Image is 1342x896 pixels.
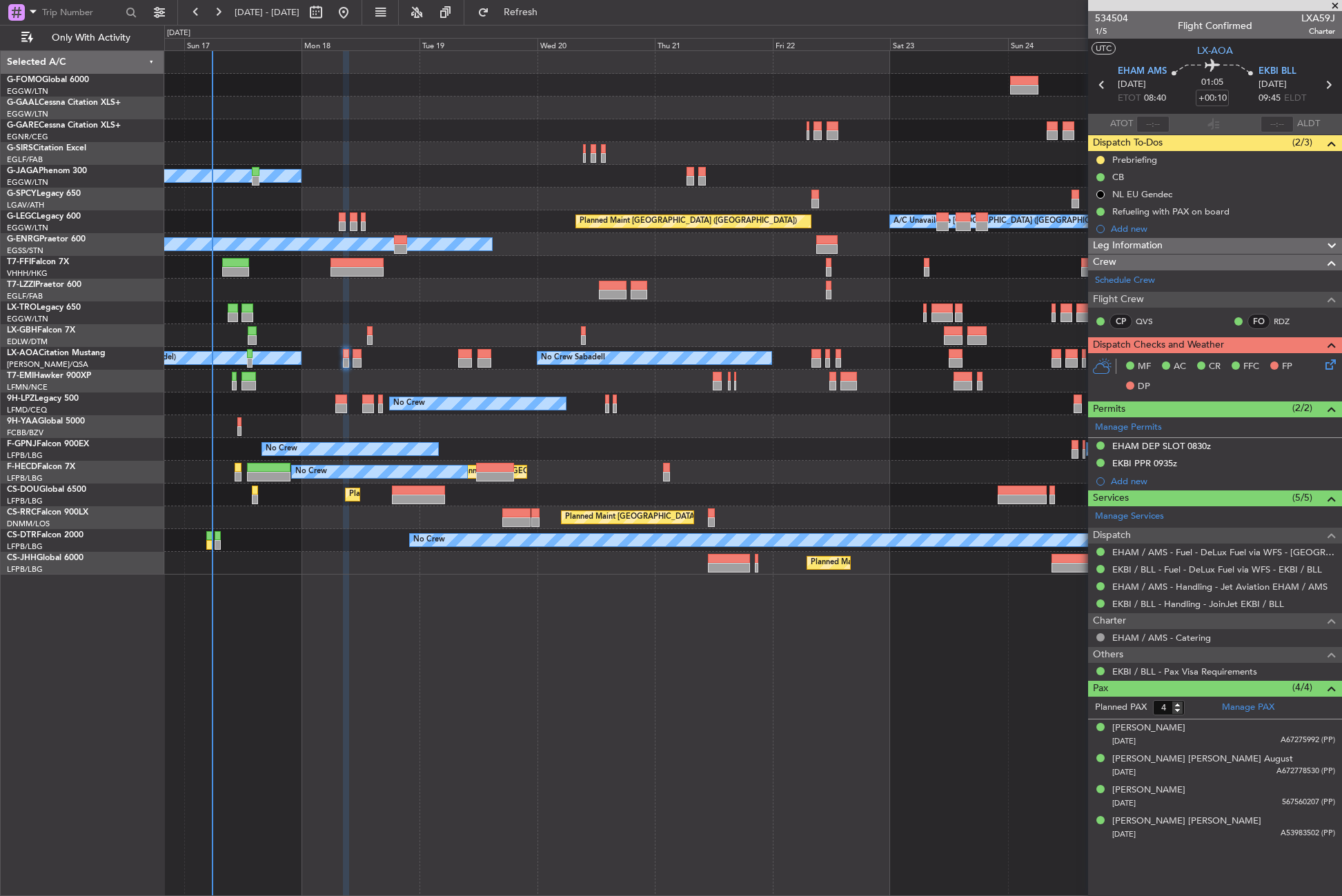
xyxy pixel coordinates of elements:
span: G-LEGC [7,212,37,221]
div: Refueling with PAX on board [1112,206,1230,217]
a: Manage Services [1095,510,1164,524]
span: EHAM AMS [1118,65,1167,79]
a: LX-GBHFalcon 7X [7,326,75,335]
div: NL EU Gendec [1112,188,1172,200]
span: A67275992 (PP) [1281,735,1335,746]
a: EDLW/DTM [7,337,48,347]
a: LX-TROLegacy 650 [7,303,81,312]
div: CP [1109,314,1132,329]
span: 09:45 [1259,92,1281,106]
span: FFC [1243,360,1259,374]
a: LFPB/LBG [7,564,43,575]
a: LFMD/CEQ [7,405,47,415]
div: No Crew [413,530,445,550]
a: DNMM/LOS [7,519,50,529]
span: Services [1093,490,1129,506]
a: G-GARECessna Citation XLS+ [7,121,121,130]
span: LX-GBH [7,326,37,335]
div: Sun 24 [1008,38,1126,50]
span: ETOT [1118,92,1141,106]
input: --:-- [1136,116,1170,132]
span: ELDT [1284,92,1306,106]
span: CR [1209,360,1221,374]
span: AC [1174,360,1186,374]
a: [PERSON_NAME]/QSA [7,359,88,370]
span: (2/2) [1292,401,1312,415]
span: Pax [1093,681,1108,697]
a: QVS [1136,315,1167,328]
a: G-SPCYLegacy 650 [7,190,81,198]
div: [PERSON_NAME] [PERSON_NAME] August [1112,753,1293,766]
span: [DATE] [1112,736,1136,746]
span: G-GARE [7,121,39,130]
a: G-FOMOGlobal 6000 [7,76,89,84]
span: 1/5 [1095,26,1128,37]
div: Flight Confirmed [1178,19,1252,33]
button: UTC [1092,42,1116,54]
a: G-LEGCLegacy 600 [7,212,81,221]
a: FCBB/BZV [7,428,43,438]
div: Planned Maint [GEOGRAPHIC_DATA] ([GEOGRAPHIC_DATA]) [811,552,1028,573]
a: LX-AOACitation Mustang [7,349,106,357]
span: LXA59J [1301,11,1335,26]
span: Charter [1301,26,1335,37]
span: Others [1093,647,1123,663]
span: Dispatch [1093,528,1131,544]
div: EHAM DEP SLOT 0830z [1112,440,1211,452]
span: A53983502 (PP) [1281,828,1335,839]
a: EKBI / BLL - Fuel - DeLux Fuel via WFS - EKBI / BLL [1112,564,1322,575]
span: ATOT [1110,117,1133,131]
a: RDZ [1274,315,1305,328]
a: T7-EMIHawker 900XP [7,372,91,380]
div: Fri 22 [773,38,891,50]
div: Add new [1111,223,1335,235]
div: EKBI PPR 0935z [1112,457,1177,469]
span: 9H-LPZ [7,395,34,403]
span: [DATE] [1112,767,1136,777]
a: G-JAGAPhenom 300 [7,167,87,175]
span: Dispatch To-Dos [1093,135,1163,151]
a: LFPB/LBG [7,541,43,552]
div: [PERSON_NAME] [1112,784,1185,797]
a: EGLF/FAB [7,291,43,301]
a: EGGW/LTN [7,109,48,119]
span: Permits [1093,401,1125,417]
div: Mon 18 [302,38,420,50]
a: EGGW/LTN [7,86,48,97]
span: MF [1138,360,1151,374]
a: EGSS/STN [7,246,43,256]
span: G-JAGA [7,167,39,175]
span: T7-LZZI [7,281,35,289]
div: A/C Unavailable [GEOGRAPHIC_DATA] ([GEOGRAPHIC_DATA]) [894,211,1118,232]
a: EGNR/CEG [7,132,48,142]
span: (5/5) [1292,490,1312,505]
label: Planned PAX [1095,701,1147,715]
a: T7-LZZIPraetor 600 [7,281,81,289]
div: Planned Maint [GEOGRAPHIC_DATA] ([GEOGRAPHIC_DATA]) [349,484,566,505]
span: [DATE] - [DATE] [235,6,299,19]
span: G-SIRS [7,144,33,152]
div: No Crew [295,461,327,482]
span: [DATE] [1259,78,1287,92]
span: LX-AOA [7,349,39,357]
div: No Crew [393,393,425,414]
a: 9H-LPZLegacy 500 [7,395,79,403]
a: 9H-YAAGlobal 5000 [7,417,85,426]
div: [DATE] [167,28,190,39]
span: ALDT [1297,117,1320,131]
span: Leg Information [1093,238,1163,254]
a: EGGW/LTN [7,314,48,324]
span: A672778530 (PP) [1276,766,1335,777]
span: (2/3) [1292,135,1312,150]
a: F-HECDFalcon 7X [7,463,75,471]
div: FO [1247,314,1270,329]
span: (4/4) [1292,680,1312,695]
div: Wed 20 [537,38,655,50]
span: LX-AOA [1197,43,1233,58]
input: Trip Number [42,2,121,23]
a: Manage Permits [1095,421,1162,435]
span: Flight Crew [1093,292,1144,308]
div: Tue 19 [420,38,537,50]
a: LFPB/LBG [7,450,43,461]
div: No Crew [266,439,297,459]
